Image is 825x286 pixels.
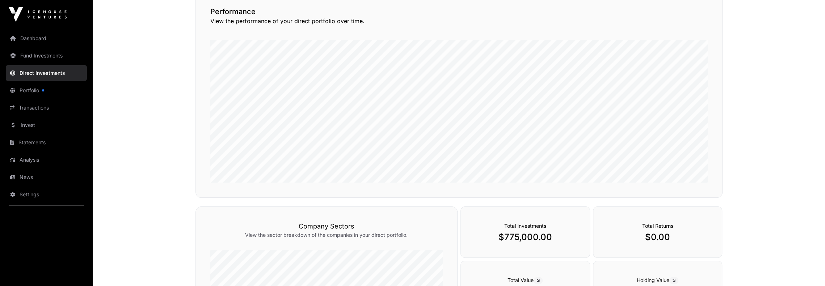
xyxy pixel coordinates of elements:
span: Holding Value [637,277,678,283]
a: Portfolio [6,82,87,98]
a: Transactions [6,100,87,116]
span: Total Returns [642,223,673,229]
img: Icehouse Ventures Logo [9,7,67,22]
p: $775,000.00 [475,231,575,243]
p: View the performance of your direct portfolio over time. [210,17,708,25]
a: Invest [6,117,87,133]
a: Direct Investments [6,65,87,81]
iframe: Chat Widget [789,251,825,286]
a: Analysis [6,152,87,168]
a: Settings [6,187,87,202]
p: View the sector breakdown of the companies in your direct portfolio. [210,231,443,239]
a: News [6,169,87,185]
p: $0.00 [608,231,708,243]
h3: Company Sectors [210,221,443,231]
span: Total Value [508,277,543,283]
a: Dashboard [6,30,87,46]
h2: Performance [210,7,708,17]
span: Total Investments [504,223,546,229]
a: Fund Investments [6,48,87,64]
a: Statements [6,135,87,150]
